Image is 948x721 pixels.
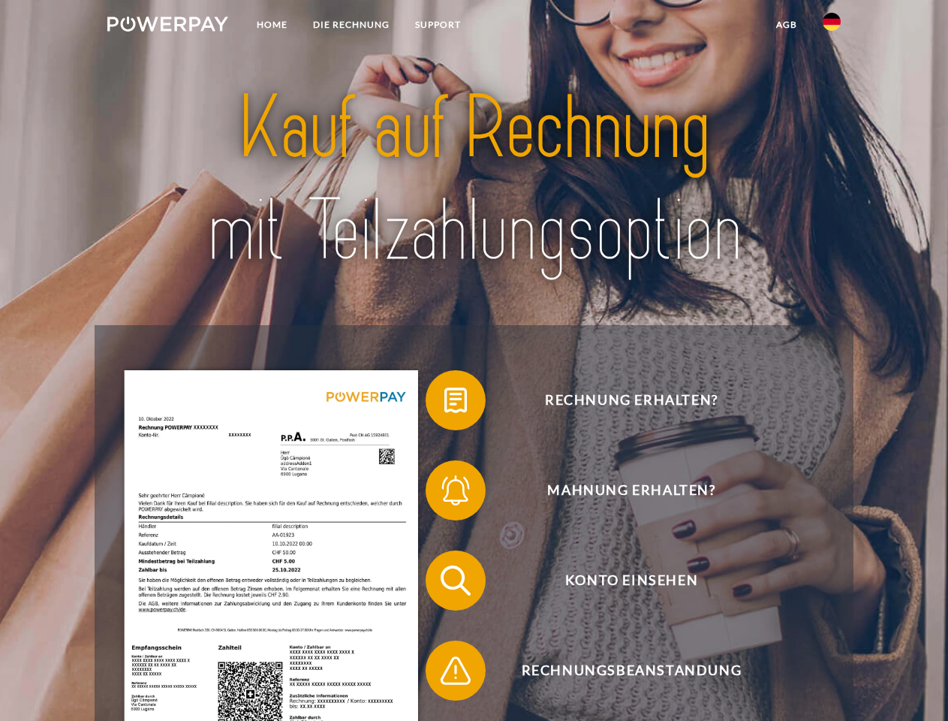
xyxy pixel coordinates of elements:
button: Rechnungsbeanstandung [426,641,816,701]
img: qb_bill.svg [437,382,474,419]
img: title-powerpay_de.svg [143,72,805,288]
a: DIE RECHNUNG [300,11,402,38]
img: logo-powerpay-white.svg [107,17,228,32]
a: agb [763,11,810,38]
button: Konto einsehen [426,551,816,611]
span: Konto einsehen [447,551,815,611]
span: Rechnung erhalten? [447,370,815,430]
button: Rechnung erhalten? [426,370,816,430]
span: Rechnungsbeanstandung [447,641,815,701]
img: qb_bell.svg [437,472,474,509]
button: Mahnung erhalten? [426,460,816,520]
a: SUPPORT [402,11,474,38]
img: qb_search.svg [437,562,474,599]
span: Mahnung erhalten? [447,460,815,520]
img: de [823,13,841,31]
img: qb_warning.svg [437,652,474,689]
a: Home [244,11,300,38]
